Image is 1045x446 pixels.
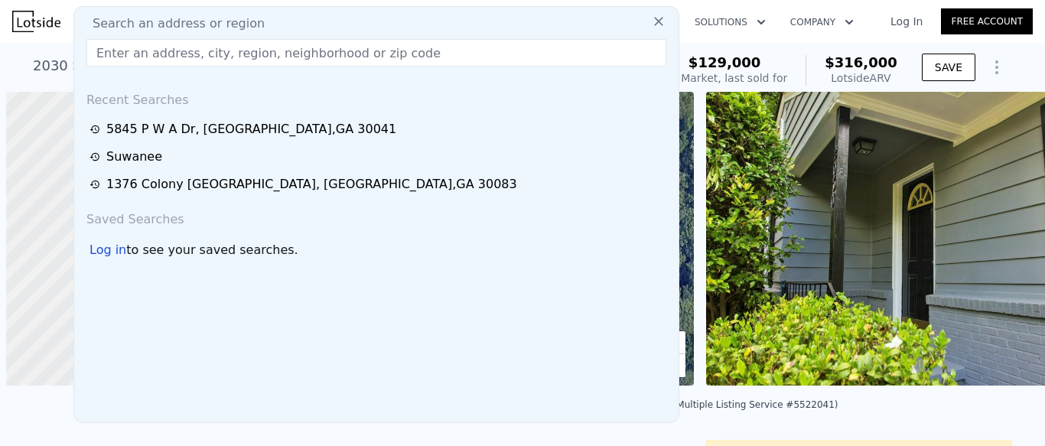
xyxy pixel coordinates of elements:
div: Recent Searches [80,79,672,116]
a: Suwanee [90,148,668,166]
span: $316,000 [825,54,897,70]
div: 1376 Colony [GEOGRAPHIC_DATA] , [GEOGRAPHIC_DATA] , GA 30083 [106,175,517,194]
a: 5845 P W A Dr, [GEOGRAPHIC_DATA],GA 30041 [90,120,668,138]
input: Enter an address, city, region, neighborhood or zip code [86,39,666,67]
div: 2030 Settle Cir SE , [GEOGRAPHIC_DATA] , GA 30316 [33,55,389,77]
span: Search an address or region [80,15,265,33]
div: 5845 P W A Dr , [GEOGRAPHIC_DATA] , GA 30041 [106,120,396,138]
button: SAVE [922,54,975,81]
div: Saved Searches [80,198,672,235]
a: Log In [872,14,941,29]
span: to see your saved searches. [126,241,298,259]
img: Lotside [12,11,60,32]
button: Solutions [682,8,778,36]
div: Log in [90,241,126,259]
a: 1376 Colony [GEOGRAPHIC_DATA], [GEOGRAPHIC_DATA],GA 30083 [90,175,668,194]
div: Off Market, last sold for [662,70,787,86]
span: $129,000 [689,54,761,70]
button: Show Options [982,52,1012,83]
a: Free Account [941,8,1033,34]
button: Company [778,8,866,36]
div: Lotside ARV [825,70,897,86]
